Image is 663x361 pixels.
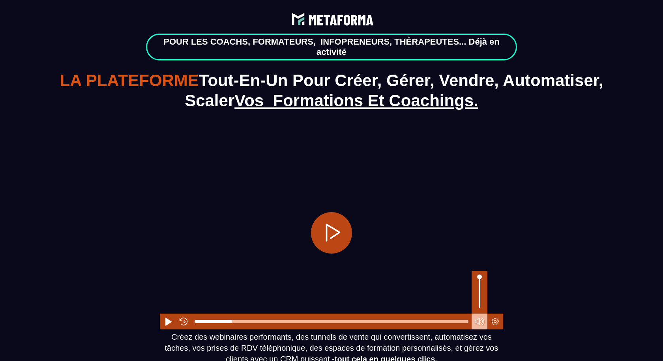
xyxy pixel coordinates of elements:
[288,9,375,28] img: dce72762b8fdcab3cbcc23e8c84d924e_Adobe_Express_-_file_(1).png
[487,314,503,329] button: Settings
[311,212,352,253] button: Play
[59,66,604,115] h1: Tout-En-Un Pour Créer, Gérer, Vendre, Automatiser, Scaler
[161,35,502,59] text: POUR LES COACHS, FORMATEURS, INFOPRENEURS, THÉRAPEUTES... Déjà en activité
[472,314,487,329] button: Mute
[234,91,478,110] span: Vos Formations Et Coachings.
[176,314,191,329] button: Rewind
[60,71,199,90] span: LA PLATEFORME
[160,314,176,329] button: Play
